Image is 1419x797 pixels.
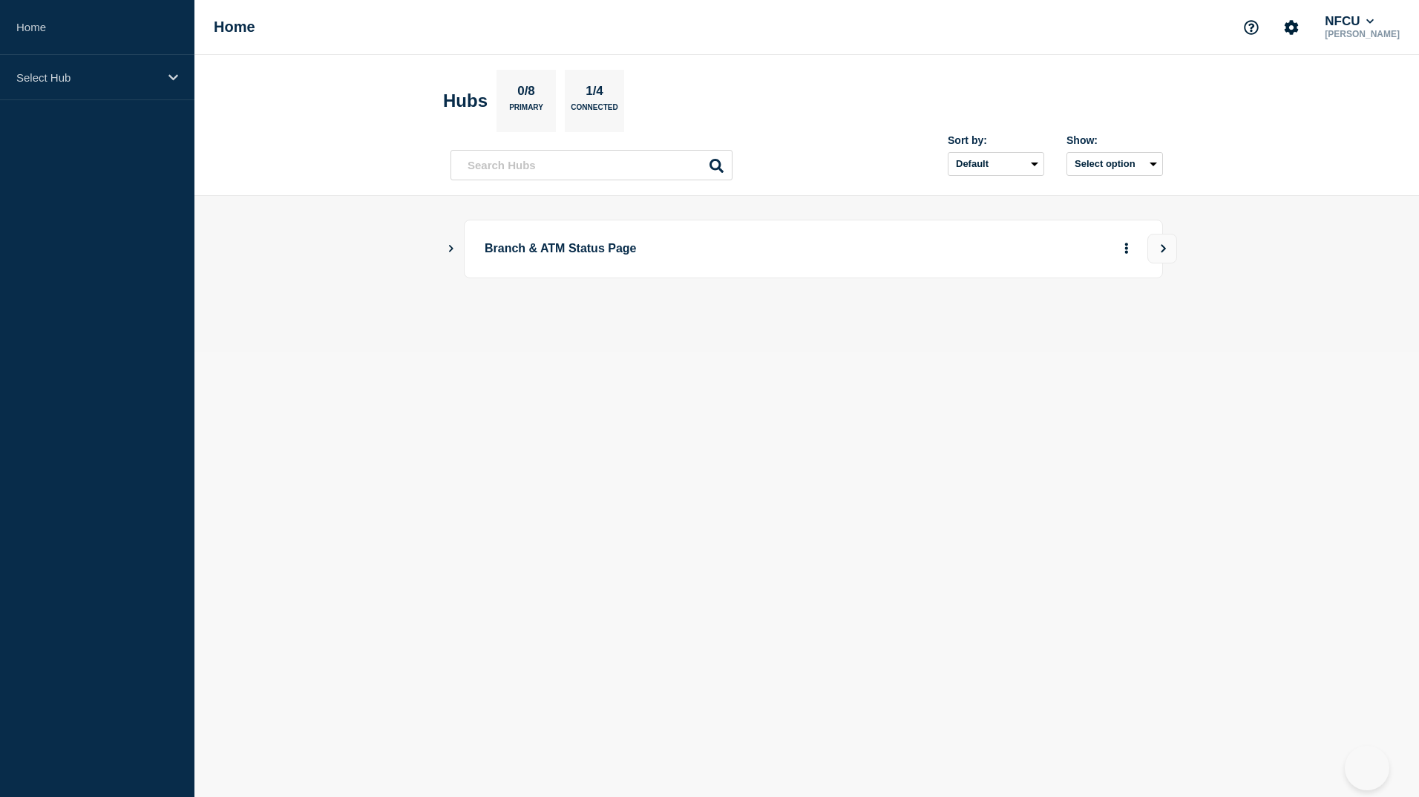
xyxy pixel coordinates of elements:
[1276,12,1307,43] button: Account settings
[1066,152,1163,176] button: Select option
[509,103,543,119] p: Primary
[948,152,1044,176] select: Sort by
[580,84,609,103] p: 1/4
[1322,14,1377,29] button: NFCU
[1236,12,1267,43] button: Support
[448,243,455,255] button: Show Connected Hubs
[1117,235,1136,263] button: More actions
[214,19,255,36] h1: Home
[443,91,488,111] h2: Hubs
[450,150,733,180] input: Search Hubs
[1345,746,1389,790] iframe: Help Scout Beacon - Open
[1322,29,1403,39] p: [PERSON_NAME]
[1066,134,1163,146] div: Show:
[16,71,159,84] p: Select Hub
[948,134,1044,146] div: Sort by:
[485,235,895,263] p: Branch & ATM Status Page
[512,84,541,103] p: 0/8
[1147,234,1177,263] button: View
[571,103,617,119] p: Connected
